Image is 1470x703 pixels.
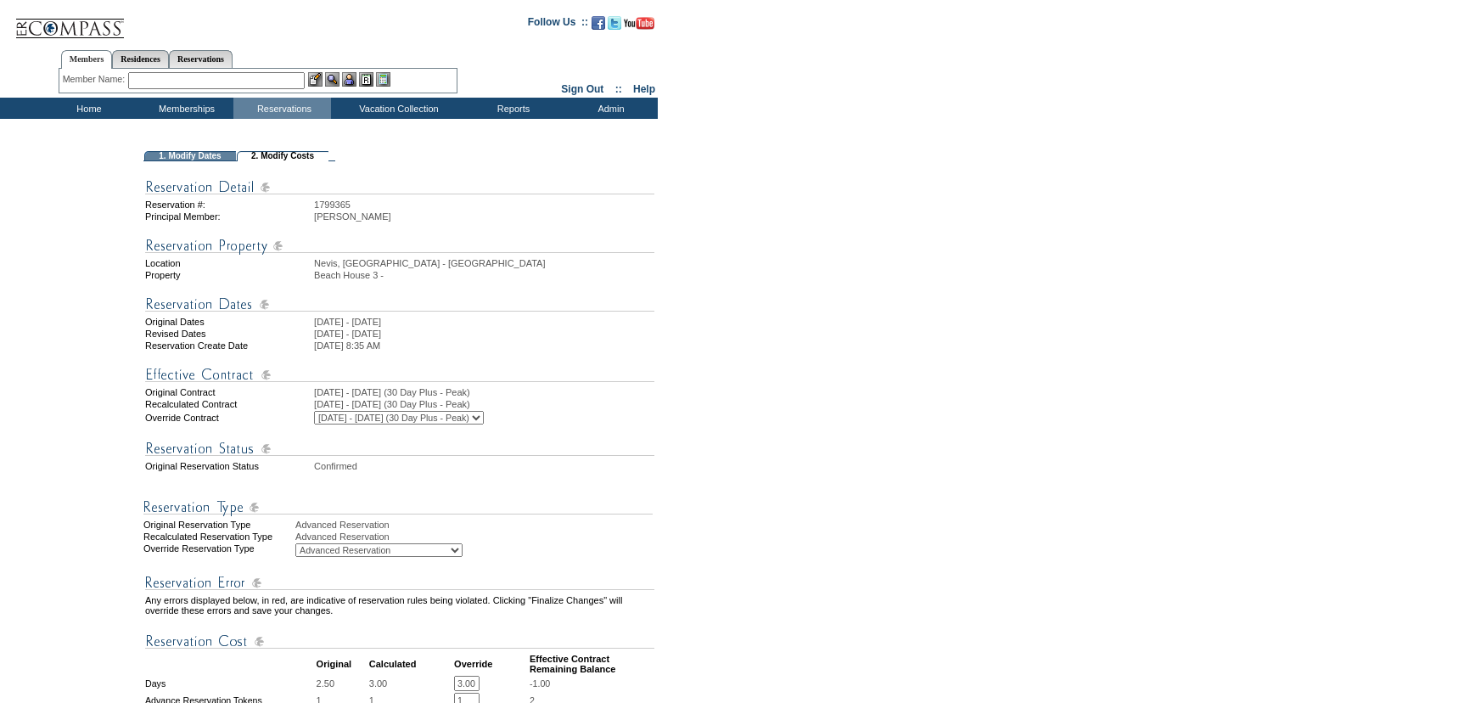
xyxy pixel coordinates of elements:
td: Follow Us :: [528,14,588,35]
img: Subscribe to our YouTube Channel [624,17,654,30]
td: Home [38,98,136,119]
img: Reservation Type [143,497,653,518]
td: [DATE] - [DATE] [314,317,654,327]
td: Days [145,676,315,691]
td: Confirmed [314,461,654,471]
div: Advanced Reservation [295,531,656,542]
div: Override Reservation Type [143,543,294,557]
td: Override Contract [145,411,312,425]
td: 2. Modify Costs [237,151,328,161]
td: 1799365 [314,200,654,210]
div: Original Reservation Type [143,520,294,530]
td: Location [145,258,312,268]
td: Nevis, [GEOGRAPHIC_DATA] - [GEOGRAPHIC_DATA] [314,258,654,268]
td: Original Dates [145,317,312,327]
td: Original Contract [145,387,312,397]
a: Reservations [169,50,233,68]
td: Any errors displayed below, in red, are indicative of reservation rules being violated. Clicking ... [145,595,654,616]
img: Compass Home [14,4,125,39]
img: Reservation Detail [145,177,654,198]
td: Property [145,270,312,280]
td: Recalculated Contract [145,399,312,409]
div: Advanced Reservation [295,520,656,530]
td: Effective Contract Remaining Balance [530,654,654,674]
img: Impersonate [342,72,356,87]
img: Reservations [359,72,373,87]
img: Reservation Property [145,235,654,256]
td: Reservation Create Date [145,340,312,351]
img: b_calculator.gif [376,72,390,87]
td: [DATE] - [DATE] (30 Day Plus - Peak) [314,387,654,397]
td: Reservation #: [145,200,312,210]
span: -1.00 [530,678,550,689]
td: 1. Modify Dates [144,151,236,161]
td: Admin [560,98,658,119]
img: Become our fan on Facebook [592,16,605,30]
a: Help [633,83,655,95]
img: Follow us on Twitter [608,16,621,30]
td: 2.50 [317,676,367,691]
td: Vacation Collection [331,98,463,119]
img: Reservation Errors [145,572,654,593]
a: Residences [112,50,169,68]
td: Reports [463,98,560,119]
div: Member Name: [63,72,128,87]
td: Reservations [233,98,331,119]
td: [DATE] - [DATE] (30 Day Plus - Peak) [314,399,654,409]
a: Subscribe to our YouTube Channel [624,21,654,31]
span: :: [615,83,622,95]
td: Original Reservation Status [145,461,312,471]
img: b_edit.gif [308,72,323,87]
div: Recalculated Reservation Type [143,531,294,542]
img: View [325,72,339,87]
img: Reservation Status [145,438,654,459]
td: Beach House 3 - [314,270,654,280]
td: Memberships [136,98,233,119]
td: [DATE] 8:35 AM [314,340,654,351]
a: Sign Out [561,83,603,95]
td: Override [454,654,528,674]
td: Principal Member: [145,211,312,222]
td: [PERSON_NAME] [314,211,654,222]
img: Reservation Dates [145,294,654,315]
img: Effective Contract [145,364,654,385]
a: Members [61,50,113,69]
td: [DATE] - [DATE] [314,329,654,339]
a: Become our fan on Facebook [592,21,605,31]
td: Calculated [369,654,452,674]
a: Follow us on Twitter [608,21,621,31]
td: Revised Dates [145,329,312,339]
img: Reservation Cost [145,631,654,652]
td: Original [317,654,367,674]
td: 3.00 [369,676,452,691]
